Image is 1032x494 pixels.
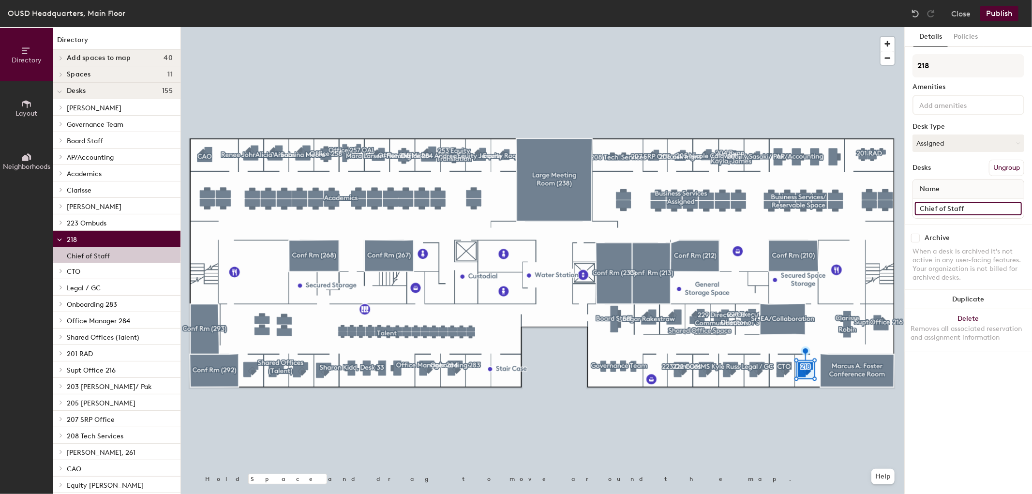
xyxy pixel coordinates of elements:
span: 40 [164,54,173,62]
span: Legal / GC [67,284,101,292]
button: Help [871,469,895,484]
span: Directory [12,56,42,64]
span: 11 [167,71,173,78]
span: [PERSON_NAME] [67,104,121,112]
h1: Directory [53,35,180,50]
span: 218 [67,236,77,244]
span: [PERSON_NAME], 261 [67,449,135,457]
div: OUSD Headquarters, Main Floor [8,7,125,19]
input: Add amenities [917,99,1004,110]
button: Details [913,27,948,47]
span: Governance Team [67,120,123,129]
button: Assigned [912,135,1024,152]
div: Amenities [912,83,1024,91]
span: 201 RAD [67,350,93,358]
div: Desks [912,164,931,172]
span: [PERSON_NAME] [67,203,121,211]
button: Policies [948,27,984,47]
input: Unnamed desk [915,202,1022,215]
span: Layout [16,109,38,118]
span: Spaces [67,71,91,78]
span: 223 Ombuds [67,219,106,227]
button: Duplicate [905,290,1032,309]
span: 155 [162,87,173,95]
span: Add spaces to map [67,54,131,62]
span: 207 SRP Office [67,416,115,424]
div: Desk Type [912,123,1024,131]
span: Neighborhoods [3,163,50,171]
span: 208 Tech Services [67,432,123,440]
button: Ungroup [989,160,1024,176]
button: Publish [980,6,1018,21]
span: CTO [67,268,80,276]
span: 205 [PERSON_NAME] [67,399,135,407]
span: Supt Office 216 [67,366,116,374]
span: Onboarding 283 [67,300,117,309]
span: Desks [67,87,86,95]
button: DeleteRemoves all associated reservation and assignment information [905,309,1032,352]
button: Close [951,6,971,21]
div: Removes all associated reservation and assignment information [911,325,1026,342]
span: Clarisse [67,186,91,195]
span: Shared Offices (Talent) [67,333,139,342]
span: 203 [PERSON_NAME]/ Pak [67,383,152,391]
span: Equity [PERSON_NAME] [67,481,144,490]
p: Chief of Staff [67,249,110,260]
span: Academics [67,170,102,178]
span: Office Manager 284 [67,317,130,325]
span: AP/Accounting [67,153,114,162]
img: Redo [926,9,936,18]
div: Archive [925,234,950,242]
span: Board Staff [67,137,103,145]
span: CAO [67,465,81,473]
span: Name [915,180,944,198]
img: Undo [911,9,920,18]
div: When a desk is archived it's not active in any user-facing features. Your organization is not bil... [912,247,1024,282]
